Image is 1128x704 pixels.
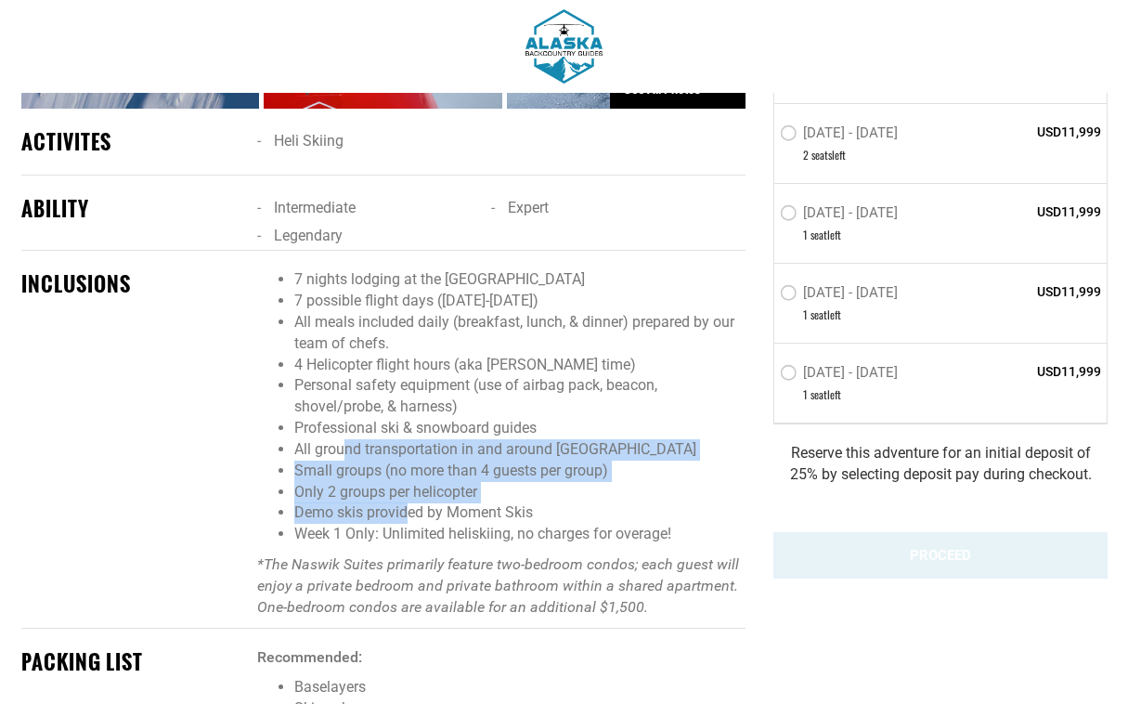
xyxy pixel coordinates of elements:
label: [DATE] - [DATE] [780,204,902,227]
li: All ground transportation in and around [GEOGRAPHIC_DATA] [294,439,745,461]
span: USD11,999 [967,362,1102,381]
li: 7 nights lodging at the [GEOGRAPHIC_DATA] [294,269,745,291]
em: *The Naswik Suites primarily feature two-bedroom condos; each guest will enjoy a private bedroom ... [257,555,739,616]
li: Demo skis provided by Moment Skis [294,502,745,524]
li: Personal safety equipment (use of airbag pack, beacon, shovel/probe, & harness) [294,375,745,418]
label: [DATE] - [DATE] [780,284,902,306]
span: Heli Skiing [274,132,344,150]
div: ABILITY [21,194,244,223]
div: ACTIVITES [21,127,244,156]
span: → [724,83,736,97]
span: USD11,999 [967,123,1102,141]
span: 1 [803,306,808,322]
span: Intermediate [274,199,356,216]
label: [DATE] - [DATE] [780,124,902,147]
div: Reserve this adventure for an initial deposit of 25% by selecting deposit pay during checkout. [773,424,1108,504]
span: Expert [508,199,549,216]
div: INCLUSIONS [21,269,244,298]
li: Week 1 Only: Unlimited heliskiing, no charges for overage! [294,524,745,545]
span: Legendary [274,227,343,244]
span: seat left [810,306,841,322]
li: Baselayers [294,677,745,698]
li: 7 possible flight days ([DATE]-[DATE]) [294,291,745,312]
li: Only 2 groups per helicopter [294,482,745,503]
li: Small groups (no more than 4 guests per group) [294,461,745,482]
span: 1 [803,386,808,402]
li: 4 Helicopter flight hours (aka [PERSON_NAME] time) [294,355,745,376]
span: USD11,999 [967,282,1102,301]
li: Professional ski & snowboard guides [294,418,745,439]
img: 1603915880.png [525,9,603,84]
span: seat left [810,227,841,242]
span: 2 [803,147,809,163]
span: 1 [803,227,808,242]
div: PACKING LIST [21,647,244,676]
span: s [828,147,832,163]
span: USD11,999 [967,202,1102,221]
strong: Recommended: [257,648,362,666]
span: seat left [811,147,846,163]
li: All meals included daily (breakfast, lunch, & dinner) prepared by our team of chefs. [294,312,745,355]
span: seat left [810,386,841,402]
label: [DATE] - [DATE] [780,364,902,386]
